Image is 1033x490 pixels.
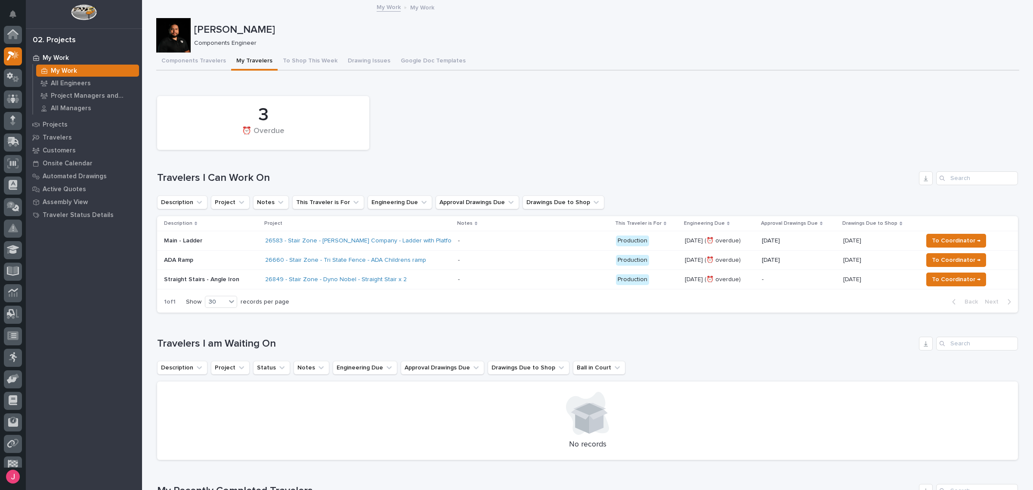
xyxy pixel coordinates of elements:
p: Engineering Due [684,219,725,228]
a: Project Managers and Engineers [33,90,142,102]
button: To Coordinator → [926,253,986,267]
tr: Main - Ladder26583 - Stair Zone - [PERSON_NAME] Company - Ladder with Platform - Production[DATE]... [157,231,1018,251]
div: 02. Projects [33,36,76,45]
tr: ADA Ramp26660 - Stair Zone - Tri State Fence - ADA Childrens ramp - Production[DATE] (⏰ overdue)[... [157,251,1018,270]
a: My Work [377,2,401,12]
a: All Engineers [33,77,142,89]
p: My Work [410,2,434,12]
a: Customers [26,144,142,157]
p: ADA Ramp [164,257,258,264]
p: Onsite Calendar [43,160,93,167]
button: Drawings Due to Shop [523,195,604,209]
a: Active Quotes [26,183,142,195]
img: Workspace Logo [71,4,96,20]
p: Traveler Status Details [43,211,114,219]
p: [DATE] [843,255,863,264]
button: Engineering Due [368,195,432,209]
tr: Straight Stairs - Angle Iron26849 - Stair Zone - Dyno Nobel - Straight Stair x 2 - Production[DAT... [157,270,1018,289]
p: [DATE] [762,257,837,264]
p: This Traveler is For [615,219,662,228]
button: Drawings Due to Shop [488,361,569,375]
button: Engineering Due [333,361,397,375]
button: Back [945,298,981,306]
p: Straight Stairs - Angle Iron [164,276,258,283]
span: To Coordinator → [932,236,980,246]
button: Project [211,195,250,209]
div: Production [616,255,649,266]
div: Production [616,236,649,246]
p: [DATE] (⏰ overdue) [685,257,755,264]
button: Approval Drawings Due [436,195,519,209]
p: Projects [43,121,68,129]
p: [DATE] [762,237,837,245]
p: 1 of 1 [157,292,182,313]
p: No records [167,440,1008,450]
button: This Traveler is For [292,195,364,209]
p: [PERSON_NAME] [194,24,1016,36]
button: Components Travelers [156,53,231,71]
a: Assembly View [26,195,142,208]
button: Status [253,361,290,375]
p: records per page [241,298,289,306]
button: Notes [294,361,329,375]
a: Automated Drawings [26,170,142,183]
p: Assembly View [43,198,88,206]
p: [DATE] (⏰ overdue) [685,237,755,245]
div: 30 [205,298,226,307]
p: Drawings Due to Shop [842,219,897,228]
p: Description [164,219,192,228]
a: Onsite Calendar [26,157,142,170]
p: [DATE] (⏰ overdue) [685,276,755,283]
span: To Coordinator → [932,274,980,285]
button: users-avatar [4,468,22,486]
p: My Work [43,54,69,62]
a: My Work [26,51,142,64]
a: 26660 - Stair Zone - Tri State Fence - ADA Childrens ramp [265,257,426,264]
input: Search [936,171,1018,185]
p: Project [264,219,282,228]
div: ⏰ Overdue [172,127,355,145]
h1: Travelers I am Waiting On [157,338,915,350]
p: Show [186,298,201,306]
h1: Travelers I Can Work On [157,172,915,184]
button: Approval Drawings Due [401,361,484,375]
p: Active Quotes [43,186,86,193]
p: Components Engineer [194,40,1012,47]
button: Description [157,361,207,375]
a: Traveler Status Details [26,208,142,221]
div: - [458,276,460,283]
button: Project [211,361,250,375]
a: 26849 - Stair Zone - Dyno Nobel - Straight Stair x 2 [265,276,407,283]
div: Production [616,274,649,285]
button: Ball in Court [573,361,625,375]
p: All Managers [51,105,91,112]
button: To Coordinator → [926,273,986,286]
button: Drawing Issues [343,53,396,71]
p: Main - Ladder [164,237,258,245]
span: To Coordinator → [932,255,980,265]
a: Projects [26,118,142,131]
button: Next [981,298,1018,306]
div: - [458,237,460,245]
p: My Work [51,67,77,75]
p: Notes [457,219,473,228]
p: Customers [43,147,76,155]
p: Project Managers and Engineers [51,92,136,100]
a: 26583 - Stair Zone - [PERSON_NAME] Company - Ladder with Platform [265,237,458,245]
a: My Work [33,65,142,77]
p: Approval Drawings Due [761,219,818,228]
p: - [762,276,837,283]
p: [DATE] [843,236,863,245]
p: [DATE] [843,274,863,283]
p: Automated Drawings [43,173,107,180]
input: Search [936,337,1018,350]
span: Next [985,298,1004,306]
button: Google Doc Templates [396,53,471,71]
div: - [458,257,460,264]
a: Travelers [26,131,142,144]
div: Notifications [11,10,22,24]
span: Back [959,298,978,306]
p: Travelers [43,134,72,142]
